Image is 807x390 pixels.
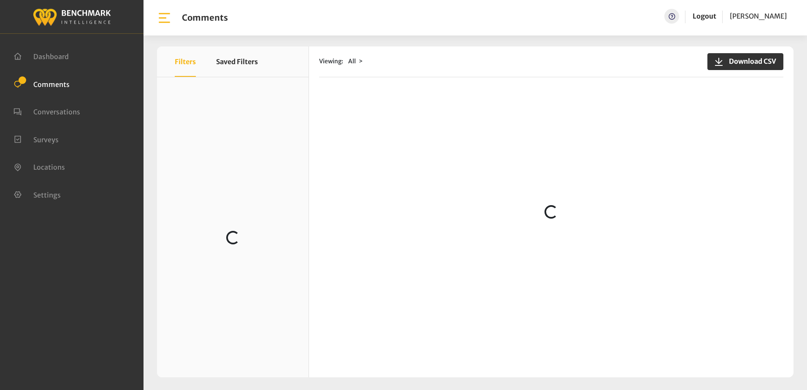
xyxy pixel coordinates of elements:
a: Settings [14,190,61,198]
span: Dashboard [33,52,69,61]
span: Download CSV [724,56,776,66]
a: Logout [693,12,716,20]
span: Conversations [33,108,80,116]
span: Comments [33,80,70,88]
button: Saved Filters [216,46,258,77]
span: Viewing: [319,57,343,66]
a: Logout [693,9,716,24]
button: Filters [175,46,196,77]
a: Locations [14,162,65,171]
a: Dashboard [14,51,69,60]
a: Surveys [14,135,59,143]
span: All [348,57,356,65]
h1: Comments [182,13,228,23]
span: Surveys [33,135,59,144]
span: Locations [33,163,65,171]
span: [PERSON_NAME] [730,12,787,20]
img: benchmark [32,6,111,27]
img: bar [157,11,172,25]
a: [PERSON_NAME] [730,9,787,24]
a: Comments [14,79,70,88]
a: Conversations [14,107,80,115]
button: Download CSV [707,53,783,70]
span: Settings [33,190,61,199]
